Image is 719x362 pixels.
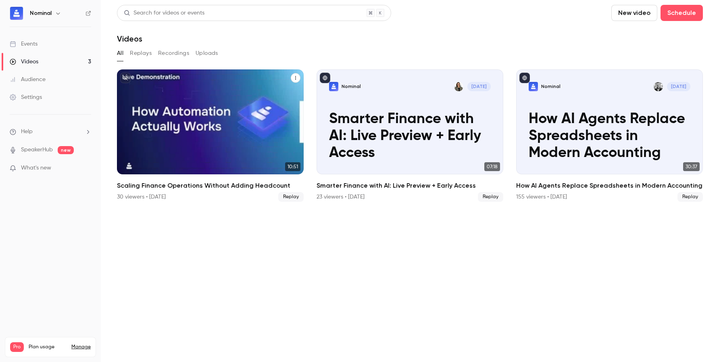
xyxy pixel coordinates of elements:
[677,192,703,202] span: Replay
[317,181,503,190] h2: Smarter Finance with AI: Live Preview + Early Access
[516,193,567,201] div: 155 viewers • [DATE]
[21,146,53,154] a: SpeakerHub
[529,111,690,162] p: How AI Agents Replace Spreadsheets in Modern Accounting
[130,47,152,60] button: Replays
[683,162,700,171] span: 30:37
[10,75,46,84] div: Audience
[516,181,703,190] h2: How AI Agents Replace Spreadsheets in Modern Accounting
[10,128,91,136] li: help-dropdown-opener
[117,69,304,202] li: Scaling Finance Operations Without Adding Headcount
[329,82,338,91] img: Smarter Finance with AI: Live Preview + Early Access
[117,5,703,357] section: Videos
[10,93,42,101] div: Settings
[611,5,657,21] button: New video
[484,162,500,171] span: 07:18
[124,9,204,17] div: Search for videos or events
[30,9,52,17] h6: Nominal
[158,47,189,60] button: Recordings
[317,69,503,202] a: Smarter Finance with AI: Live Preview + Early AccessNominalStephanie, Montelius[DATE]Smarter Fina...
[10,342,24,352] span: Pro
[329,111,491,162] p: Smarter Finance with AI: Live Preview + Early Access
[278,192,304,202] span: Replay
[58,146,74,154] span: new
[516,69,703,202] a: How AI Agents Replace Spreadsheets in Modern AccountingNominalLee Greene[DATE]How AI Agents Repla...
[117,47,123,60] button: All
[661,5,703,21] button: Schedule
[529,82,538,91] img: How AI Agents Replace Spreadsheets in Modern Accounting
[29,344,67,350] span: Plan usage
[10,7,23,20] img: Nominal
[516,69,703,202] li: How AI Agents Replace Spreadsheets in Modern Accounting
[120,73,131,83] button: unpublished
[81,165,91,172] iframe: Noticeable Trigger
[285,162,300,171] span: 10:51
[519,73,530,83] button: published
[117,181,304,190] h2: Scaling Finance Operations Without Adding Headcount
[454,82,463,91] img: Stephanie, Montelius
[117,69,304,202] a: 10:51Scaling Finance Operations Without Adding Headcount30 viewers • [DATE]Replay
[467,82,491,91] span: [DATE]
[342,84,361,90] p: Nominal
[117,34,142,44] h1: Videos
[317,193,365,201] div: 23 viewers • [DATE]
[21,128,33,136] span: Help
[320,73,330,83] button: published
[10,40,38,48] div: Events
[478,192,503,202] span: Replay
[667,82,690,91] span: [DATE]
[117,69,703,202] ul: Videos
[21,164,51,172] span: What's new
[541,84,561,90] p: Nominal
[10,58,38,66] div: Videos
[654,82,663,91] img: Lee Greene
[117,193,166,201] div: 30 viewers • [DATE]
[317,69,503,202] li: Smarter Finance with AI: Live Preview + Early Access
[196,47,218,60] button: Uploads
[71,344,91,350] a: Manage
